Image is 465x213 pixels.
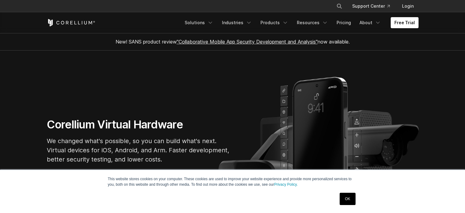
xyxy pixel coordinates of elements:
[257,17,292,28] a: Products
[116,39,350,45] span: New! SANS product review now available.
[274,182,298,187] a: Privacy Policy.
[347,1,395,12] a: Support Center
[293,17,332,28] a: Resources
[177,39,318,45] a: "Collaborative Mobile App Security Development and Analysis"
[47,19,95,26] a: Corellium Home
[356,17,385,28] a: About
[47,136,230,164] p: We changed what's possible, so you can build what's next. Virtual devices for iOS, Android, and A...
[333,17,355,28] a: Pricing
[218,17,256,28] a: Industries
[391,17,419,28] a: Free Trial
[108,176,357,187] p: This website stores cookies on your computer. These cookies are used to improve your website expe...
[181,17,419,28] div: Navigation Menu
[181,17,217,28] a: Solutions
[340,193,355,205] a: OK
[329,1,419,12] div: Navigation Menu
[334,1,345,12] button: Search
[47,118,230,131] h1: Corellium Virtual Hardware
[397,1,419,12] a: Login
